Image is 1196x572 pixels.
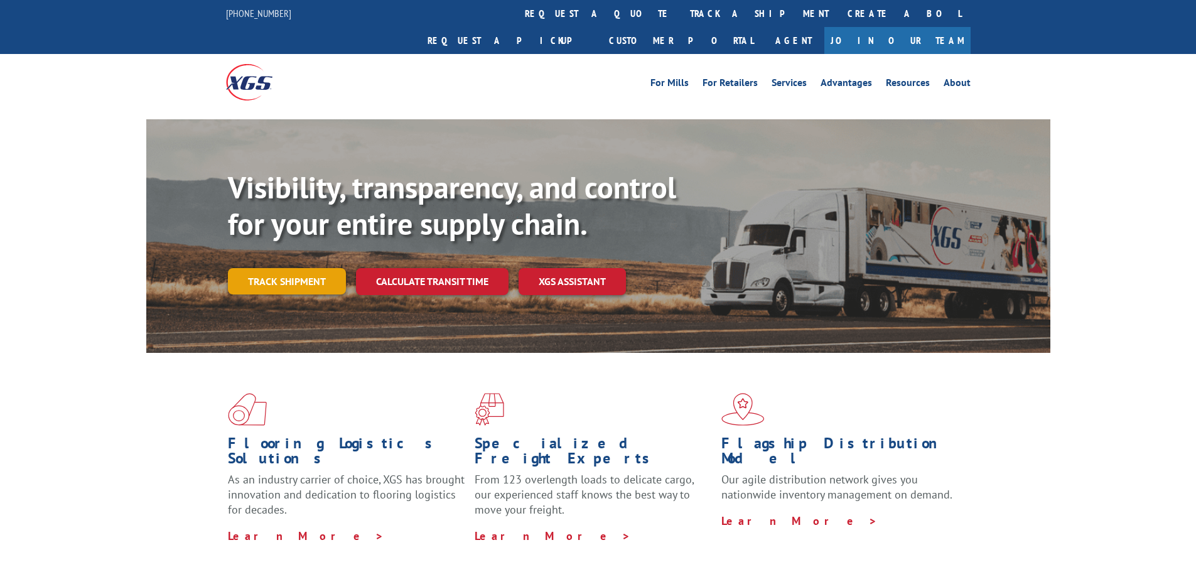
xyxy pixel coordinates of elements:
[228,268,346,294] a: Track shipment
[650,78,689,92] a: For Mills
[886,78,930,92] a: Resources
[418,27,600,54] a: Request a pickup
[721,393,765,426] img: xgs-icon-flagship-distribution-model-red
[721,436,959,472] h1: Flagship Distribution Model
[356,268,509,295] a: Calculate transit time
[519,268,626,295] a: XGS ASSISTANT
[226,7,291,19] a: [PHONE_NUMBER]
[228,168,676,243] b: Visibility, transparency, and control for your entire supply chain.
[944,78,971,92] a: About
[703,78,758,92] a: For Retailers
[228,436,465,472] h1: Flooring Logistics Solutions
[763,27,824,54] a: Agent
[721,472,952,502] span: Our agile distribution network gives you nationwide inventory management on demand.
[475,529,631,543] a: Learn More >
[824,27,971,54] a: Join Our Team
[228,529,384,543] a: Learn More >
[772,78,807,92] a: Services
[228,393,267,426] img: xgs-icon-total-supply-chain-intelligence-red
[475,436,712,472] h1: Specialized Freight Experts
[721,514,878,528] a: Learn More >
[475,472,712,528] p: From 123 overlength loads to delicate cargo, our experienced staff knows the best way to move you...
[600,27,763,54] a: Customer Portal
[228,472,465,517] span: As an industry carrier of choice, XGS has brought innovation and dedication to flooring logistics...
[821,78,872,92] a: Advantages
[475,393,504,426] img: xgs-icon-focused-on-flooring-red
